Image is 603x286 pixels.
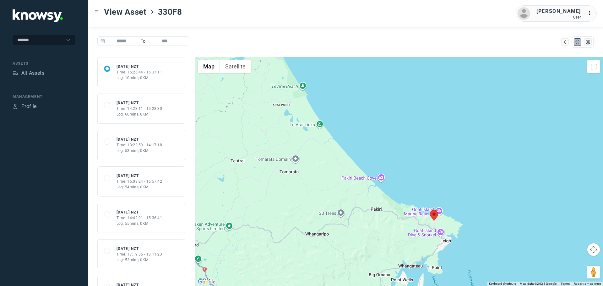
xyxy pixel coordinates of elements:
[196,278,217,286] img: Google
[117,221,162,226] div: Log: 55mins, 0KM
[220,60,251,73] button: Show satellite imagery
[21,103,37,110] div: Profile
[117,246,162,251] div: [DATE] NZT
[117,209,162,215] div: [DATE] NZT
[117,137,162,142] div: [DATE] NZT
[574,282,601,285] a: Report a map error
[13,9,63,22] img: Application Logo
[13,103,37,110] a: ProfileProfile
[13,61,75,66] div: Assets
[117,215,162,221] div: Time: 14:42:01 - 15:36:41
[13,69,44,77] a: AssetsAll Assets
[13,104,18,109] div: Profile
[117,100,162,106] div: [DATE] NZT
[150,9,155,14] div: >
[585,39,591,45] div: List
[117,106,162,111] div: Time: 14:23:11 - 15:23:30
[138,36,148,46] span: To
[13,94,75,100] div: Management
[587,266,600,278] button: Drag Pegman onto the map to open Street View
[587,9,595,17] div: :
[117,111,162,117] div: Log: 60mins, 0KM
[587,60,600,73] button: Toggle fullscreen view
[536,8,581,15] div: [PERSON_NAME]
[196,278,217,286] a: Open this area in Google Maps (opens a new window)
[588,11,594,15] tspan: ...
[536,15,581,19] div: User
[117,142,162,148] div: Time: 13:23:59 - 14:17:18
[575,39,580,45] div: Map
[117,148,162,154] div: Log: 53mins, 0KM
[117,257,162,263] div: Log: 52mins, 0KM
[117,184,162,190] div: Log: 54mins, 0KM
[562,39,568,45] div: Map
[518,7,530,20] img: avatar.png
[587,243,600,256] button: Map camera controls
[158,6,182,18] span: 330F8
[489,282,516,286] button: Keyboard shortcuts
[520,282,557,285] span: Map data ©2025 Google
[117,69,162,75] div: Time: 15:26:44 - 15:37:11
[117,173,162,179] div: [DATE] NZT
[198,60,220,73] button: Show street map
[117,64,162,69] div: [DATE] NZT
[117,179,162,184] div: Time: 16:03:24 - 16:57:42
[587,9,595,18] div: :
[117,75,162,81] div: Log: 10mins, 0KM
[95,10,99,14] div: Toggle Menu
[561,282,570,285] a: Terms (opens in new tab)
[104,6,147,18] span: View Asset
[13,70,18,76] div: Assets
[21,69,44,77] div: All Assets
[117,251,162,257] div: Time: 17:19:35 - 18:11:23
